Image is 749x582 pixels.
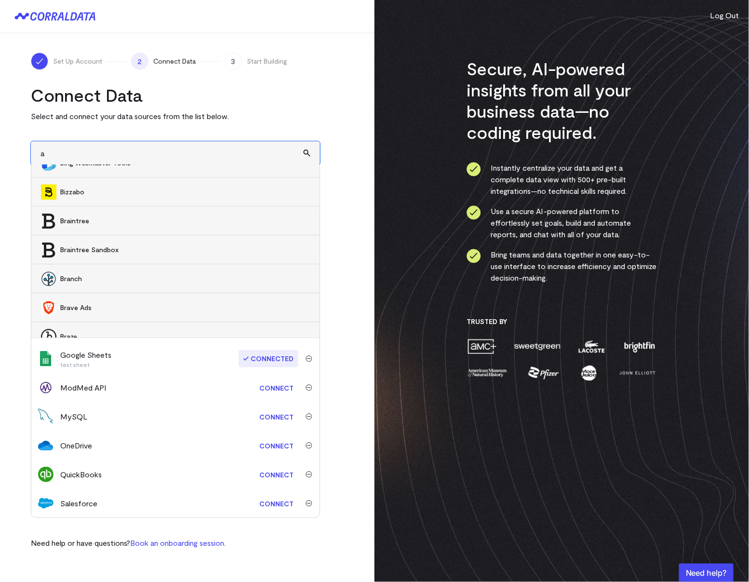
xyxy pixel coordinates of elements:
[467,317,657,326] h3: Trusted By
[60,216,310,226] span: Braintree
[60,361,111,368] p: test sheet
[60,498,97,509] div: Salesforce
[41,184,56,200] img: Bizzabo
[467,249,657,284] li: Bring teams and data together in one easy-to-use interface to increase efficiency and optimize de...
[467,58,657,143] h3: Secure, AI-powered insights from all your business data—no coding required.
[38,438,53,453] img: one_drive-b2ce2524.svg
[41,242,56,257] img: Braintree Sandbox
[60,440,92,451] div: OneDrive
[306,500,312,507] img: trash-40e54a27.svg
[247,56,287,66] span: Start Building
[130,538,226,547] a: Book an onboarding session.
[41,271,56,286] img: Branch
[31,141,320,165] input: Search and add other data sources
[60,411,88,422] div: MySQL
[527,365,561,381] img: pfizer-e137f5fc.png
[41,329,56,344] img: Braze
[467,162,657,197] li: Instantly centralize your data and get a complete data view with 500+ pre-built integrations—no t...
[31,110,320,122] p: Select and connect your data sources from the list below.
[38,380,53,395] img: modmed-7d586e5d.svg
[622,338,657,355] img: brightfin-a251e171.png
[467,205,657,240] li: Use a secure AI-powered platform to effortlessly set goals, build and automate reports, and chat ...
[618,365,657,381] img: john-elliott-25751c40.png
[38,409,53,424] img: mysql-db9da2de.png
[60,469,102,480] div: QuickBooks
[60,332,310,341] span: Braze
[53,56,102,66] span: Set Up Account
[35,56,44,66] img: ico-check-white-5ff98cb1.svg
[306,384,312,391] img: trash-40e54a27.svg
[577,338,606,355] img: lacoste-7a6b0538.png
[60,349,111,368] div: Google Sheets
[306,442,312,449] img: trash-40e54a27.svg
[60,187,310,197] span: Bizzabo
[254,466,298,484] a: Connect
[306,355,312,362] img: trash-40e54a27.svg
[467,338,497,355] img: amc-0b11a8f1.png
[60,274,310,284] span: Branch
[38,496,53,511] img: salesforce-aa4b4df5.svg
[306,413,312,420] img: trash-40e54a27.svg
[513,338,562,355] img: sweetgreen-1d1fb32c.png
[60,382,107,393] div: ModMed API
[38,351,53,366] img: google_sheets-5a4bad8e.svg
[467,249,481,263] img: ico-check-circle-4b19435c.svg
[467,205,481,220] img: ico-check-circle-4b19435c.svg
[131,53,148,70] span: 2
[254,379,298,397] a: Connect
[254,495,298,513] a: Connect
[239,350,298,367] span: Connected
[41,300,56,315] img: Brave Ads
[710,10,739,21] button: Log Out
[254,408,298,426] a: Connect
[60,245,310,255] span: Braintree Sandbox
[31,84,320,106] h2: Connect Data
[306,471,312,478] img: trash-40e54a27.svg
[254,437,298,455] a: Connect
[467,365,508,381] img: amnh-5afada46.png
[467,162,481,176] img: ico-check-circle-4b19435c.svg
[41,213,56,229] img: Braintree
[225,53,242,70] span: 3
[60,303,310,312] span: Brave Ads
[38,467,53,482] img: quickbooks-67797952.svg
[153,56,196,66] span: Connect Data
[31,537,226,549] p: Need help or have questions?
[579,365,599,381] img: moon-juice-c312e729.png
